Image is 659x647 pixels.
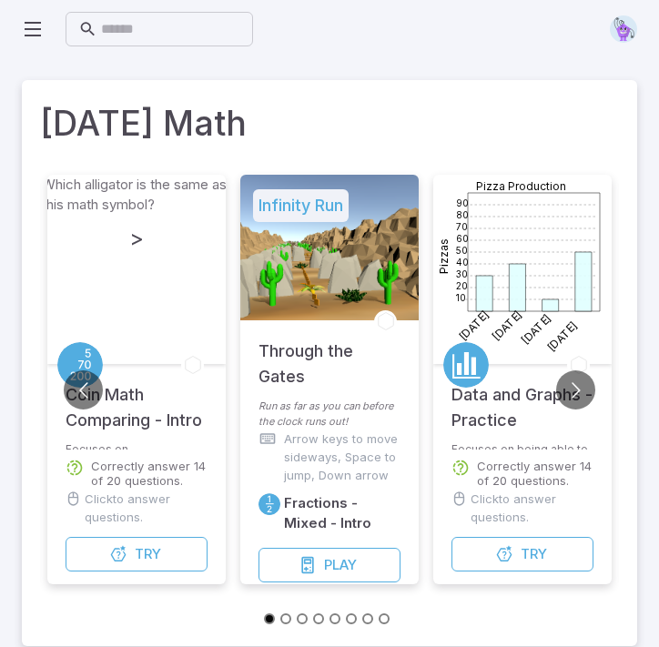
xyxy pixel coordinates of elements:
p: Focuses on being able to read and work with data and graphs. [451,442,593,450]
text: [DATE] [544,318,580,354]
p: Focuses on understanding less than, greater than, and equals with coin math in 5s, 10s, and 25s. [66,442,208,450]
a: Fractions/Decimals [259,493,280,515]
text: 40 [456,257,469,268]
button: Play [259,548,400,582]
h5: Data and Graphs - Practice [451,364,593,433]
h3: > [129,222,144,255]
p: Which alligator is the same as this math symbol? [42,175,231,215]
span: Play [324,555,357,575]
button: Go to slide 1 [264,613,275,624]
h5: Through the Gates [259,320,400,389]
text: Pizzas [437,238,451,274]
button: Go to slide 3 [297,613,308,624]
h5: Infinity Run [253,189,349,222]
span: Try [521,544,547,564]
button: Go to slide 5 [329,613,340,624]
p: Correctly answer 14 of 20 questions. [91,459,208,488]
text: 20 [456,280,468,291]
img: pentagon.svg [610,15,637,43]
text: 50 [456,245,468,256]
text: [DATE] [490,308,525,343]
button: Try [66,537,208,571]
button: Go to slide 7 [362,613,373,624]
h6: Fractions - Mixed - Intro [284,493,400,533]
p: Correctly answer 14 of 20 questions. [477,459,593,488]
p: Click to answer questions. [471,490,593,526]
button: Try [451,537,593,571]
a: Place Value [57,342,103,388]
text: 70 [456,221,468,232]
p: Click to answer questions. [85,490,208,526]
text: 90 [456,197,469,208]
button: Go to slide 4 [313,613,324,624]
button: Go to next slide [556,370,595,409]
button: Go to previous slide [64,370,103,409]
text: 60 [456,233,469,244]
text: 80 [456,209,469,220]
text: 10 [456,292,466,303]
p: Run as far as you can before the clock runs out! [259,399,400,430]
button: Go to slide 6 [346,613,357,624]
a: Data/Graphing [443,342,489,388]
p: Arrow keys to move sideways, Space to jump, Down arrow to duck and roll. [284,430,400,502]
text: [DATE] [456,308,492,343]
span: Try [135,544,161,564]
h5: Coin Math Comparing - Intro [66,364,208,433]
button: Go to slide 8 [379,613,390,624]
text: 30 [456,268,468,279]
button: Go to slide 2 [280,613,291,624]
text: Pizza Production [476,179,566,193]
h1: [DATE] Math [40,98,619,149]
text: [DATE] [519,311,554,347]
